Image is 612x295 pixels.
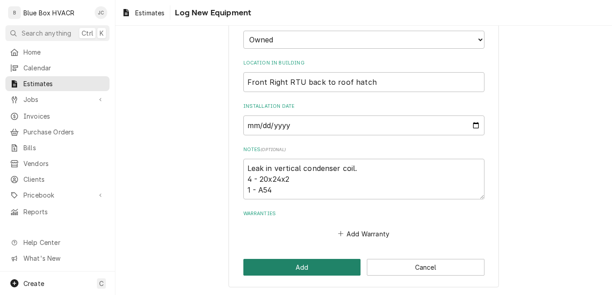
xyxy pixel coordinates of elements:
[23,127,105,137] span: Purchase Orders
[23,207,105,217] span: Reports
[243,259,484,276] div: Button Group Row
[243,259,361,276] button: Add
[243,115,484,135] input: yyyy-mm-dd
[23,111,105,121] span: Invoices
[5,156,110,171] a: Vendors
[23,159,105,168] span: Vendors
[5,45,110,60] a: Home
[243,210,484,217] label: Warranties
[23,280,44,287] span: Create
[23,190,91,200] span: Pricebook
[5,124,110,139] a: Purchase Orders
[23,175,105,184] span: Clients
[336,227,391,240] button: Add Warranty
[23,254,104,263] span: What's New
[95,6,107,19] div: Josh Canfield's Avatar
[8,6,21,19] div: B
[243,18,484,49] div: Ownership Type
[5,109,110,124] a: Invoices
[23,8,74,18] div: Blue Box HVACR
[243,60,484,92] div: Location in Building
[22,28,71,38] span: Search anything
[95,6,107,19] div: JC
[243,159,484,199] textarea: Leak in vertical condenser coil. 4 - 20x24x2 1 - A54
[243,210,484,240] div: Warranties
[118,5,168,20] a: Estimates
[23,47,105,57] span: Home
[5,140,110,155] a: Bills
[5,172,110,187] a: Clients
[23,63,105,73] span: Calendar
[99,279,104,288] span: C
[243,60,484,67] label: Location in Building
[135,8,164,18] span: Estimates
[23,95,91,104] span: Jobs
[243,146,484,153] label: Notes
[23,143,105,152] span: Bills
[5,188,110,203] a: Go to Pricebook
[367,259,484,276] button: Cancel
[5,92,110,107] a: Go to Jobs
[172,7,251,19] span: Log New Equipment
[260,147,286,152] span: ( optional )
[82,28,93,38] span: Ctrl
[243,103,484,135] div: Installation Date
[243,103,484,110] label: Installation Date
[5,235,110,250] a: Go to Help Center
[5,25,110,41] button: Search anythingCtrlK
[5,251,110,266] a: Go to What's New
[5,76,110,91] a: Estimates
[243,259,484,276] div: Button Group
[23,79,105,88] span: Estimates
[5,60,110,75] a: Calendar
[243,146,484,199] div: Notes
[100,28,104,38] span: K
[5,204,110,219] a: Reports
[23,238,104,247] span: Help Center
